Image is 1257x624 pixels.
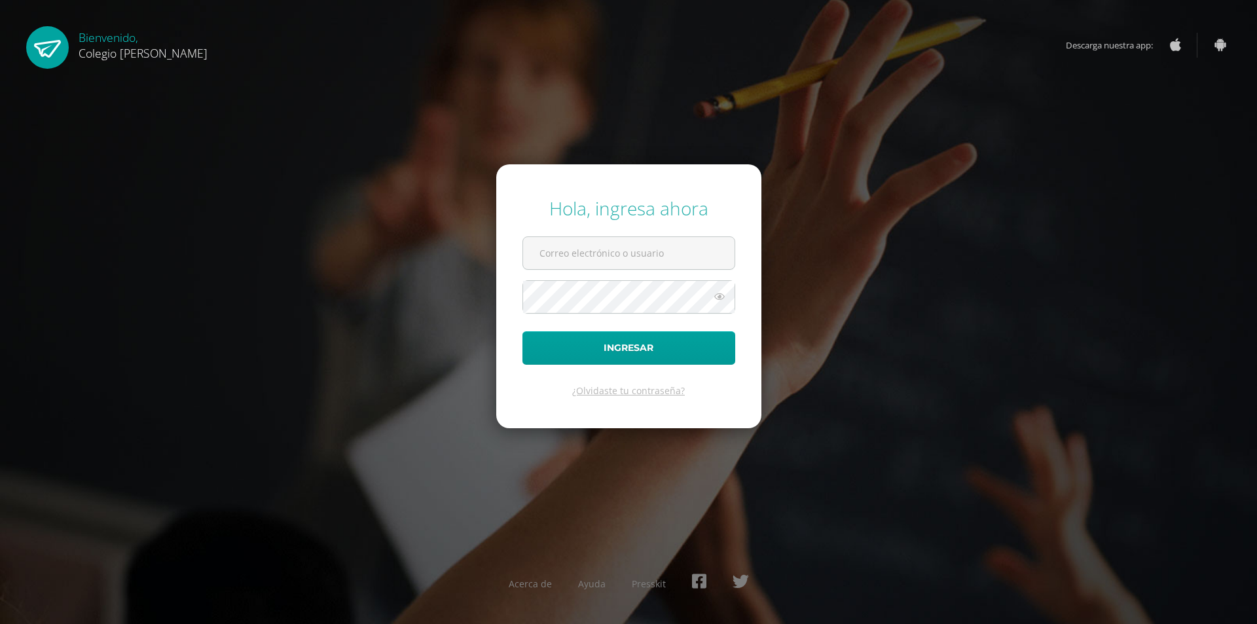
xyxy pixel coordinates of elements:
[79,26,208,61] div: Bienvenido,
[632,578,666,590] a: Presskit
[578,578,606,590] a: Ayuda
[509,578,552,590] a: Acerca de
[522,196,735,221] div: Hola, ingresa ahora
[523,237,735,269] input: Correo electrónico o usuario
[522,331,735,365] button: Ingresar
[572,384,685,397] a: ¿Olvidaste tu contraseña?
[1066,33,1166,58] span: Descarga nuestra app:
[79,45,208,61] span: Colegio [PERSON_NAME]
